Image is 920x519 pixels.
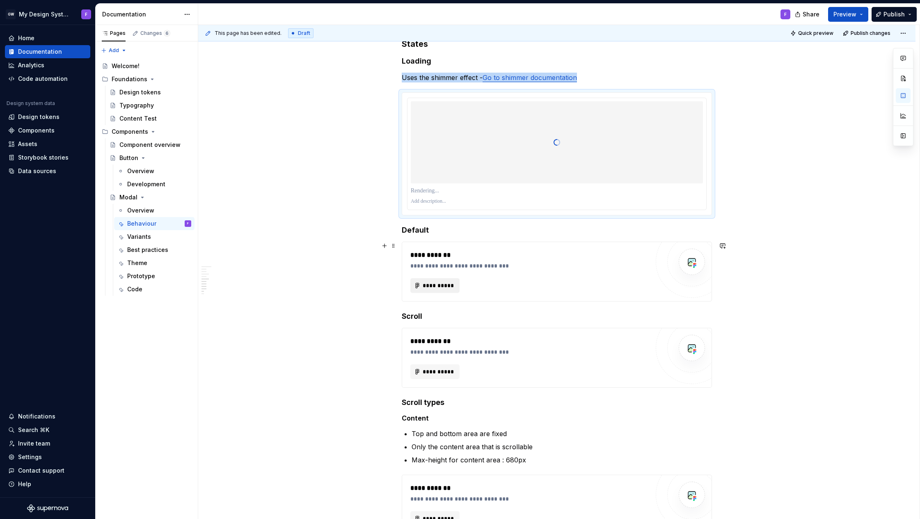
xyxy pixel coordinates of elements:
h4: Default [402,225,712,235]
div: Design tokens [119,88,161,96]
a: Best practices [114,243,195,256]
p: Top and bottom area are fixed [412,429,712,439]
div: Welcome! [112,62,140,70]
a: Code [114,283,195,296]
button: Contact support [5,464,90,477]
div: Theme [127,259,147,267]
span: Publish [883,10,905,18]
a: Settings [5,450,90,464]
div: Documentation [102,10,180,18]
div: Behaviour [127,219,156,228]
a: Data sources [5,165,90,178]
div: Storybook stories [18,153,69,162]
a: Go to shimmer documentation [483,73,577,82]
a: Variants [114,230,195,243]
h4: Loading [402,56,712,66]
a: Welcome! [98,59,195,73]
p: Only the content area that is scrollable [412,442,712,452]
div: Data sources [18,167,56,175]
div: Changes [140,30,170,37]
span: Share [803,10,819,18]
a: Assets [5,137,90,151]
p: Uses the shimmer effect - [402,73,712,82]
div: Components [98,125,195,138]
a: Analytics [5,59,90,72]
div: Code automation [18,75,68,83]
span: 6 [164,30,170,37]
a: Development [114,178,195,191]
h5: Content [402,414,712,422]
div: Home [18,34,34,42]
button: GWMy Design SystemF [2,5,94,23]
a: Documentation [5,45,90,58]
button: Preview [828,7,868,22]
span: Add [109,47,119,54]
div: F [784,11,787,18]
div: Help [18,480,31,488]
a: BehaviourF [114,217,195,230]
div: My Design System [19,10,71,18]
a: Component overview [106,138,195,151]
div: GW [6,9,16,19]
div: Contact support [18,466,64,475]
button: Quick preview [788,27,837,39]
span: This page has been edited. [215,30,281,37]
h4: Scroll types [402,398,712,407]
div: Code [127,285,142,293]
button: Notifications [5,410,90,423]
div: Pages [102,30,126,37]
div: Prototype [127,272,155,280]
button: Share [791,7,825,22]
div: Documentation [18,48,62,56]
div: Best practices [127,246,168,254]
button: Add [98,45,129,56]
div: Overview [127,206,154,215]
div: Development [127,180,165,188]
div: Design tokens [18,113,60,121]
div: Typography [119,101,154,110]
a: Overview [114,204,195,217]
a: Theme [114,256,195,270]
div: Foundations [112,75,147,83]
div: Overview [127,167,154,175]
h3: States [402,38,712,50]
button: Publish [872,7,917,22]
div: Invite team [18,439,50,448]
svg: Supernova Logo [27,504,68,512]
div: Notifications [18,412,55,421]
div: Component overview [119,141,181,149]
div: Variants [127,233,151,241]
a: Components [5,124,90,137]
div: Search ⌘K [18,426,49,434]
div: F [85,11,87,18]
button: Help [5,478,90,491]
a: Button [106,151,195,165]
a: Design tokens [5,110,90,123]
div: Settings [18,453,42,461]
a: Content Test [106,112,195,125]
a: Storybook stories [5,151,90,164]
div: Design system data [7,100,55,107]
a: Code automation [5,72,90,85]
div: Analytics [18,61,44,69]
div: Components [18,126,55,135]
a: Prototype [114,270,195,283]
span: Draft [298,30,310,37]
div: Button [119,154,138,162]
a: Overview [114,165,195,178]
div: Components [112,128,148,136]
div: Content Test [119,114,157,123]
span: Quick preview [798,30,833,37]
a: Design tokens [106,86,195,99]
p: Max-height for content area : 680px [412,455,712,465]
a: Invite team [5,437,90,450]
a: Modal [106,191,195,204]
button: Search ⌘K [5,423,90,437]
div: Modal [119,193,137,201]
div: Assets [18,140,37,148]
button: Publish changes [840,27,894,39]
h4: Scroll [402,311,712,321]
span: Preview [833,10,856,18]
a: Home [5,32,90,45]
